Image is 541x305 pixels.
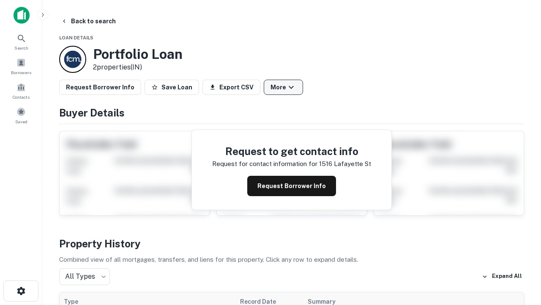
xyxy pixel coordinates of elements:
button: Export CSV [202,80,260,95]
div: All Types [59,268,110,285]
button: Expand All [480,270,524,283]
p: Request for contact information for [212,159,317,169]
iframe: Chat Widget [499,210,541,251]
span: Borrowers [11,69,31,76]
span: Saved [15,118,27,125]
button: Request Borrower Info [59,80,141,95]
img: capitalize-icon.png [14,7,30,24]
button: Save Loan [145,80,199,95]
h4: Request to get contact info [212,144,371,159]
button: Request Borrower Info [247,176,336,196]
h4: Property History [59,236,524,251]
button: More [264,80,303,95]
span: Loan Details [59,35,93,40]
a: Search [3,30,40,53]
span: Search [14,44,28,51]
a: Saved [3,104,40,127]
p: 2 properties (IN) [93,62,183,72]
span: Contacts [13,94,30,100]
button: Back to search [57,14,119,29]
a: Borrowers [3,55,40,78]
p: 1516 lafayette st [319,159,371,169]
a: Contacts [3,79,40,102]
h3: Portfolio Loan [93,46,183,62]
p: Combined view of all mortgages, transfers, and liens for this property. Click any row to expand d... [59,255,524,265]
h4: Buyer Details [59,105,524,120]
